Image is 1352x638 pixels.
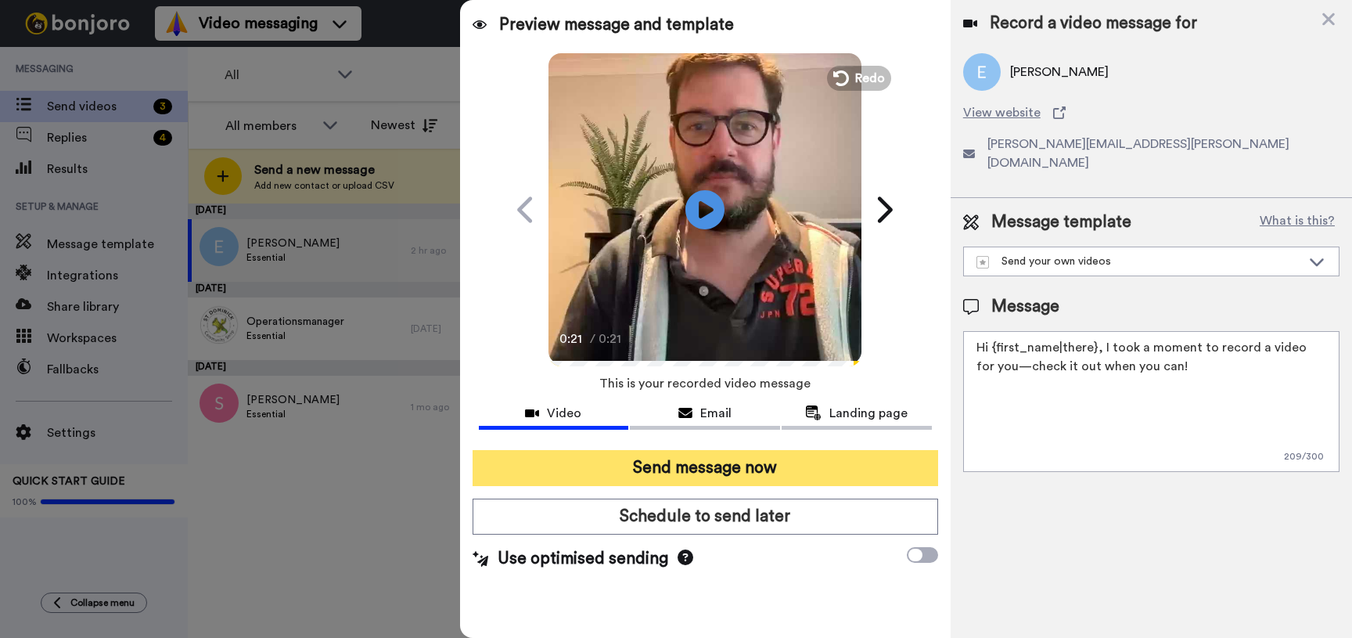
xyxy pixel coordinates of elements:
textarea: Hi {first_name|there}, I took a moment to record a video for you—check it out when you can! [963,331,1339,472]
button: What is this? [1255,211,1339,234]
span: Message template [991,211,1131,234]
a: View website [963,103,1339,122]
img: demo-template.svg [976,256,989,269]
span: Landing page [829,404,908,423]
span: [PERSON_NAME][EMAIL_ADDRESS][PERSON_NAME][DOMAIN_NAME] [987,135,1339,172]
span: Video [547,404,581,423]
span: 0:21 [559,330,587,348]
button: Schedule to send later [473,499,938,535]
span: This is your recorded video message [599,366,811,401]
div: Send your own videos [976,254,1301,269]
span: 0:21 [599,330,626,348]
span: Email [700,404,732,423]
span: View website [963,103,1041,122]
span: Use optimised sending [498,547,668,571]
span: Message [991,295,1059,319]
button: Send message now [473,450,938,486]
span: / [590,330,595,348]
